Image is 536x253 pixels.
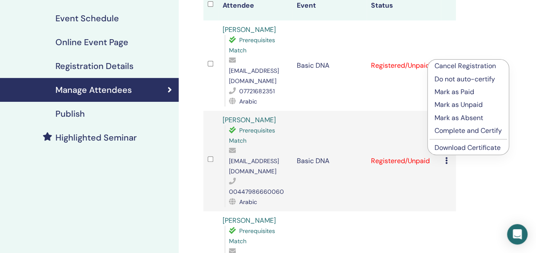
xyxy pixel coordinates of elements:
[229,188,284,195] span: 00447986660060
[229,126,275,144] span: Prerequisites Match
[435,113,502,123] p: Mark as Absent
[55,13,119,23] h4: Event Schedule
[229,67,279,85] span: [EMAIL_ADDRESS][DOMAIN_NAME]
[229,36,275,54] span: Prerequisites Match
[55,61,133,71] h4: Registration Details
[223,25,276,34] a: [PERSON_NAME]
[239,198,257,206] span: Arabic
[435,74,502,84] p: Do not auto-certify
[239,87,275,95] span: 07721682351
[55,132,137,143] h4: Highlighted Seminar
[223,216,276,225] a: [PERSON_NAME]
[55,109,85,119] h4: Publish
[55,37,128,47] h4: Online Event Page
[435,143,501,152] a: Download Certificate
[293,20,367,111] td: Basic DNA
[229,157,279,175] span: [EMAIL_ADDRESS][DOMAIN_NAME]
[435,126,502,136] p: Complete and Certify
[435,100,502,110] p: Mark as Unpaid
[507,224,527,244] div: Open Intercom Messenger
[239,98,257,105] span: Arabic
[55,85,132,95] h4: Manage Attendees
[229,227,275,245] span: Prerequisites Match
[223,115,276,124] a: [PERSON_NAME]
[435,87,502,97] p: Mark as Paid
[435,61,502,71] p: Cancel Registration
[293,111,367,211] td: Basic DNA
